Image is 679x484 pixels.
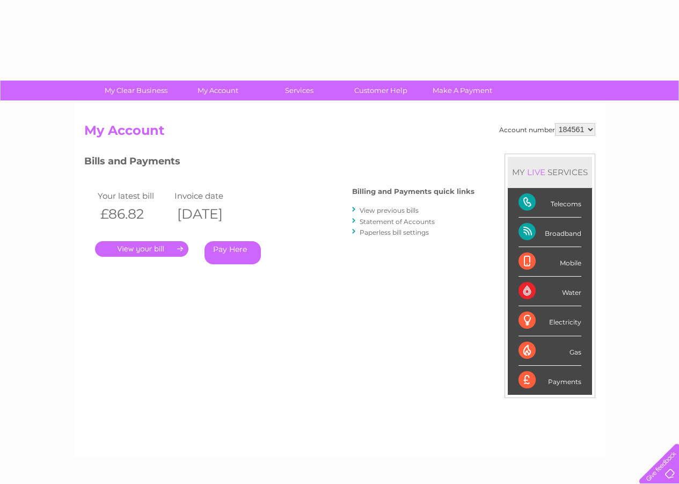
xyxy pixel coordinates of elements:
[173,81,262,100] a: My Account
[337,81,425,100] a: Customer Help
[360,228,429,236] a: Paperless bill settings
[95,189,172,203] td: Your latest bill
[519,218,581,247] div: Broadband
[519,277,581,306] div: Water
[95,203,172,225] th: £86.82
[519,336,581,366] div: Gas
[360,218,435,226] a: Statement of Accounts
[508,157,592,187] div: MY SERVICES
[519,188,581,218] div: Telecoms
[352,187,474,196] h4: Billing and Payments quick links
[92,81,180,100] a: My Clear Business
[519,247,581,277] div: Mobile
[255,81,344,100] a: Services
[499,123,595,136] div: Account number
[95,241,188,257] a: .
[360,206,419,214] a: View previous bills
[84,154,474,172] h3: Bills and Payments
[172,189,249,203] td: Invoice date
[205,241,261,264] a: Pay Here
[84,123,595,143] h2: My Account
[519,366,581,395] div: Payments
[519,306,581,336] div: Electricity
[525,167,547,177] div: LIVE
[418,81,507,100] a: Make A Payment
[172,203,249,225] th: [DATE]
